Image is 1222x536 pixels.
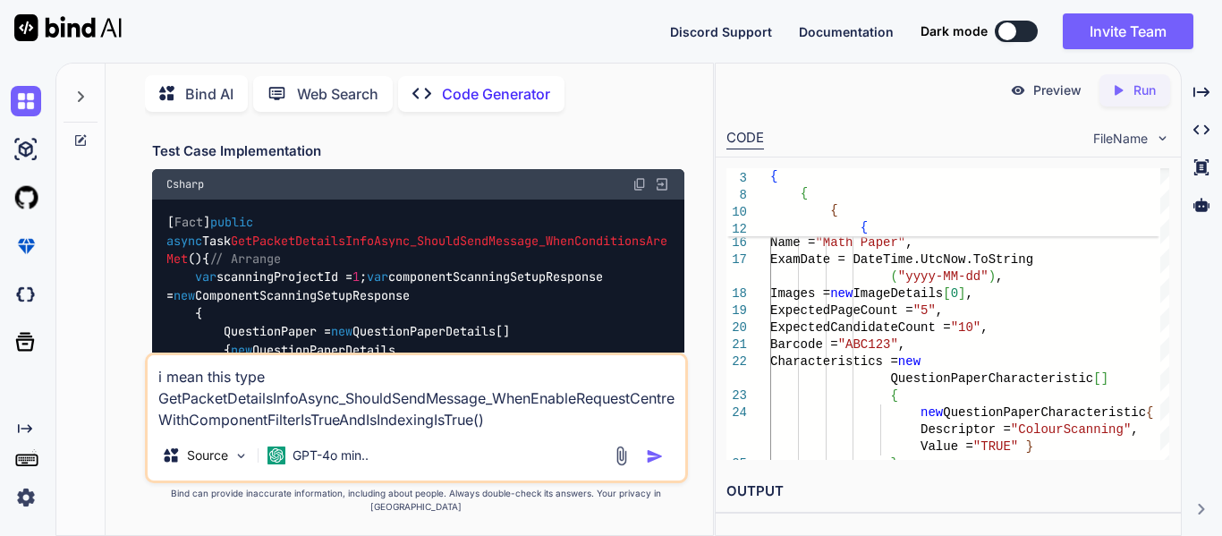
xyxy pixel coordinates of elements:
span: Images = [770,286,830,301]
span: new [921,405,943,420]
div: 19 [726,302,747,319]
p: Preview [1033,81,1082,99]
span: var [195,269,216,285]
span: ) [989,269,996,284]
p: Run [1133,81,1156,99]
span: , [980,320,988,335]
span: , [905,235,912,250]
span: { [1146,405,1153,420]
span: , [966,286,973,301]
div: 17 [726,251,747,268]
span: ExpectedCandidateCount = [770,320,951,335]
p: Bind can provide inaccurate information, including about people. Always double-check its answers.... [145,487,688,514]
span: "TRUE" [973,439,1018,454]
span: , [996,269,1003,284]
span: g [1026,252,1033,267]
img: darkCloudIdeIcon [11,279,41,310]
img: GPT-4o mini [267,447,285,464]
span: var [367,269,388,285]
div: 25 [726,455,747,472]
span: } [890,456,897,471]
button: Discord Support [670,22,772,41]
span: "ColourScanning" [1011,422,1131,437]
span: "10" [951,320,981,335]
span: { [770,169,777,183]
span: { [861,220,868,234]
span: public [210,215,253,231]
p: Bind AI [185,83,233,105]
span: 8 [726,187,747,204]
span: Dark mode [921,22,988,40]
h2: OUTPUT [716,471,1181,513]
img: chat [11,86,41,116]
div: 23 [726,387,747,404]
span: { [801,186,808,200]
span: Fact [174,215,203,231]
h3: Test Case Implementation [152,141,684,162]
span: { [890,388,897,403]
span: , [898,337,905,352]
span: Name = [770,235,815,250]
span: "Math Paper" [815,235,905,250]
img: Bind AI [14,14,122,41]
img: copy [632,177,647,191]
span: 12 [726,221,747,238]
p: Code Generator [442,83,550,105]
img: settings [11,482,41,513]
span: , [936,303,943,318]
code: ComponentAndPacketInfoServiceTest [152,88,684,126]
span: ] [958,286,965,301]
img: attachment [611,446,632,466]
span: , [1131,422,1138,437]
div: 16 [726,234,747,251]
span: "ABC123" [838,337,898,352]
span: ExamDate = DateTime.UtcNow.ToStrin [770,252,1026,267]
span: new [830,286,853,301]
div: 20 [726,319,747,336]
span: Discord Support [670,24,772,39]
div: 24 [726,404,747,421]
span: ] [1101,371,1108,386]
div: 22 [726,353,747,370]
span: ImageDetails [853,286,943,301]
button: Invite Team [1063,13,1193,49]
span: QuestionPaperCharacteristic [943,405,1146,420]
span: "5" [913,303,936,318]
span: [ [1093,371,1100,386]
span: FileName [1093,130,1148,148]
span: GetPacketDetailsInfoAsync_ShouldSendMessage_WhenConditionsAreMet [166,233,667,267]
span: async [166,233,202,249]
span: 3 [726,170,747,187]
span: Barcode = [770,337,838,352]
span: { [830,203,837,217]
img: preview [1010,82,1026,98]
span: } [1026,439,1033,454]
span: // Arrange [209,251,281,267]
span: Csharp [166,177,204,191]
div: 18 [726,285,747,302]
img: chevron down [1155,131,1170,146]
img: ai-studio [11,134,41,165]
span: new [331,324,352,340]
img: premium [11,231,41,261]
span: Value = [921,439,973,454]
span: 1 [352,269,360,285]
span: Descriptor = [921,422,1011,437]
span: ( [890,269,897,284]
div: CODE [726,128,764,149]
div: 21 [726,336,747,353]
img: Open in Browser [654,176,670,192]
p: Source [187,447,228,464]
span: new [898,354,921,369]
span: QuestionPaperCharacteristic [890,371,1093,386]
p: Web Search [297,83,378,105]
span: ExpectedPageCount = [770,303,913,318]
span: new [231,342,252,358]
span: "yyyy-MM-dd" [898,269,989,284]
textarea: i mean this type GetPacketDetailsInfoAsync_ShouldSendMessage_WhenEnableRequestCentreWithComponent... [148,355,685,430]
img: githubLight [11,183,41,213]
img: icon [646,447,664,465]
span: Characteristics = [770,354,898,369]
span: Task () [166,215,667,268]
span: [ [943,286,950,301]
